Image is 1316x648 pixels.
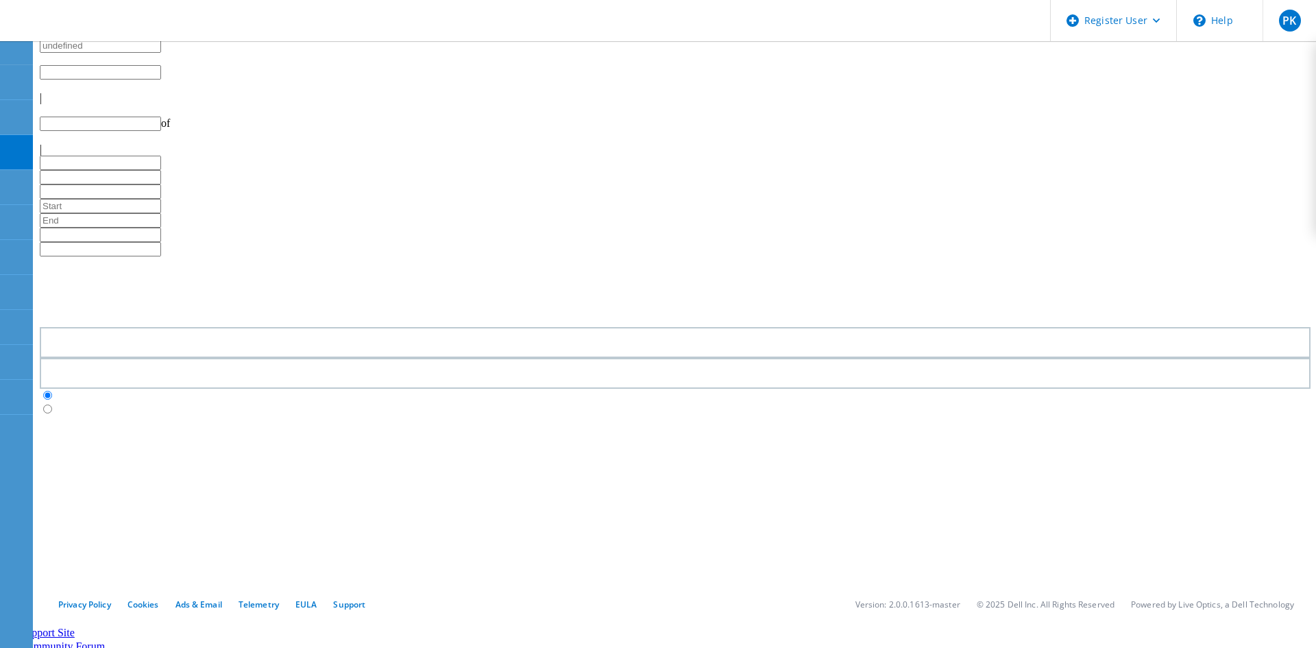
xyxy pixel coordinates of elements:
[175,599,222,610] a: Ads & Email
[14,27,161,38] a: Live Optics Dashboard
[40,213,161,228] input: End
[239,599,279,610] a: Telemetry
[1282,15,1296,26] span: PK
[161,117,170,129] span: of
[40,143,1311,156] div: |
[127,599,159,610] a: Cookies
[40,38,161,53] input: undefined
[333,599,365,610] a: Support
[40,199,161,213] input: Start
[40,92,1311,104] div: |
[20,627,75,638] a: Support Site
[977,599,1114,610] li: © 2025 Dell Inc. All Rights Reserved
[855,599,960,610] li: Version: 2.0.0.1613-master
[1131,599,1294,610] li: Powered by Live Optics, a Dell Technology
[1193,14,1206,27] svg: \n
[58,599,111,610] a: Privacy Policy
[295,599,317,610] a: EULA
